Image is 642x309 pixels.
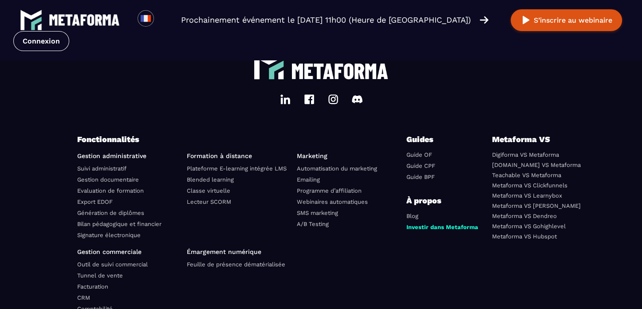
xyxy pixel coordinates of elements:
div: Search for option [154,10,176,30]
p: Formation à distance [187,152,290,159]
img: logo [291,63,389,79]
img: fr [140,13,151,24]
a: [DOMAIN_NAME] VS Metaforma [492,162,581,168]
p: Marketing [297,152,400,159]
a: Blended learning [187,176,234,183]
a: Investir dans Metaforma [406,224,478,230]
img: logo [20,9,42,31]
a: Blog [406,213,418,219]
img: instagram [328,94,339,105]
a: Metaforma VS Gohighlevel [492,223,566,230]
a: Metaforma VS Learnybox [492,192,562,199]
a: Evaluation de formation [77,187,144,194]
a: CRM [77,294,90,301]
p: Fonctionnalités [77,133,407,146]
a: Bilan pédagogique et financier [77,221,161,227]
a: Metaforma VS Dendreo [492,213,557,219]
a: Digiforma VS Metaforma [492,151,559,158]
a: Signature électronique [77,232,141,238]
a: Automatisation du marketing [297,165,377,172]
p: Gestion administrative [77,152,181,159]
img: logo [49,14,120,26]
img: logo [253,50,284,81]
p: Metaforma VS [492,133,565,146]
a: Facturation [77,283,108,290]
a: Tunnel de vente [77,272,123,279]
a: Gestion documentaire [77,176,139,183]
a: Guide CPF [406,162,435,169]
a: SMS marketing [297,210,338,216]
a: A/B Testing [297,221,329,227]
p: Émargement numérique [187,248,290,255]
a: Metaforma VS Hubspot [492,233,557,240]
p: Guides [406,133,460,146]
a: Webinaires automatiques [297,198,368,205]
p: À propos [406,194,485,207]
a: Classe virtuelle [187,187,230,194]
p: Gestion commerciale [77,248,181,255]
img: discord [352,94,362,105]
button: S’inscrire au webinaire [511,9,622,31]
a: Metaforma VS Clickfunnels [492,182,567,189]
a: Génération de diplômes [77,210,144,216]
a: Feuille de présence dématérialisée [187,261,285,268]
img: arrow-right [480,15,488,25]
img: facebook [304,94,315,105]
p: Prochainement événement le [DATE] 11h00 (Heure de [GEOGRAPHIC_DATA]) [181,14,471,26]
img: linkedin [280,94,291,105]
a: Metaforma VS [PERSON_NAME] [492,202,581,209]
a: Programme d’affiliation [297,187,362,194]
a: Emailing [297,176,320,183]
a: Suivi administratif [77,165,126,172]
img: play [520,15,532,26]
a: Lecteur SCORM [187,198,231,205]
a: Teachable VS Metaforma [492,172,561,178]
input: Search for option [161,15,168,25]
a: Guide OF [406,151,432,158]
a: Outil de suivi commercial [77,261,148,268]
a: Plateforme E-learning intégrée LMS [187,165,287,172]
a: Connexion [13,31,69,51]
a: Guide BPF [406,174,435,180]
a: Export EDOF [77,198,113,205]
